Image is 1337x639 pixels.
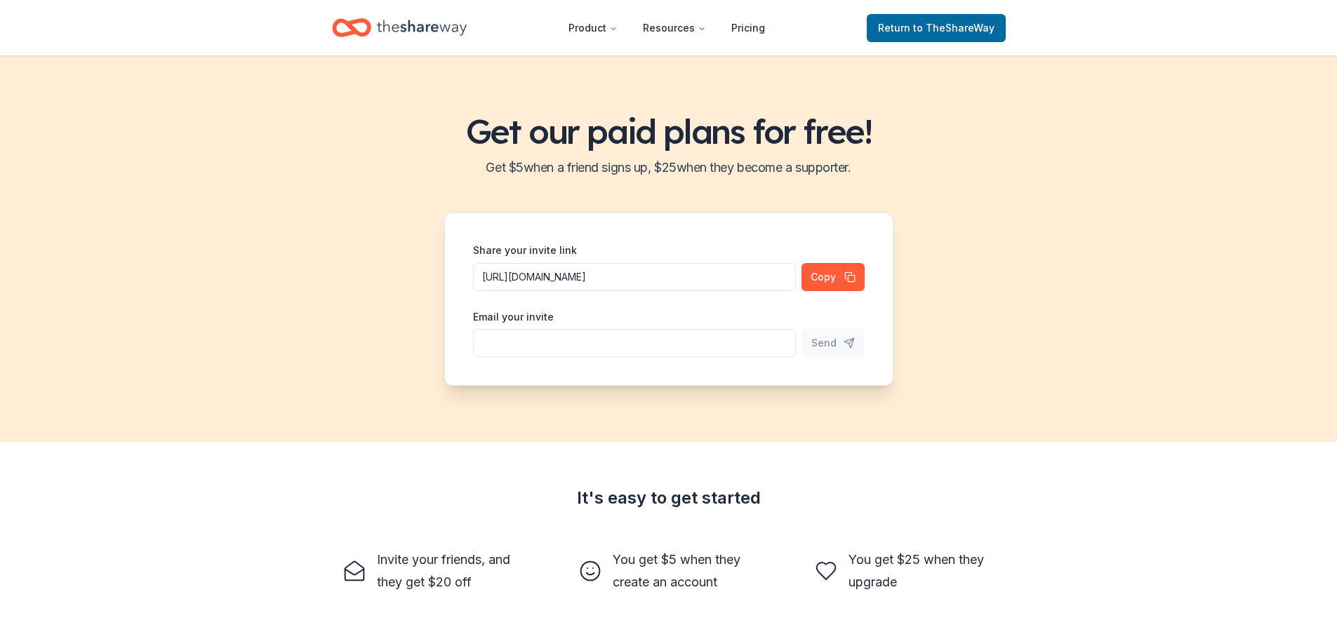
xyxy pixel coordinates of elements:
a: Pricing [720,14,776,42]
h1: Get our paid plans for free! [17,112,1320,151]
button: Product [557,14,629,42]
span: Return [878,20,995,36]
a: Home [332,11,467,44]
div: You get $5 when they create an account [613,549,759,593]
label: Email your invite [473,310,554,324]
div: You get $25 when they upgrade [849,549,995,593]
div: Invite your friends, and they get $20 off [377,549,523,593]
span: to TheShareWay [913,22,995,34]
nav: Main [557,11,776,44]
div: It's easy to get started [332,487,1006,509]
button: Resources [632,14,717,42]
a: Returnto TheShareWay [867,14,1006,42]
label: Share your invite link [473,243,577,257]
button: Copy [801,263,865,291]
h2: Get $ 5 when a friend signs up, $ 25 when they become a supporter. [17,156,1320,179]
